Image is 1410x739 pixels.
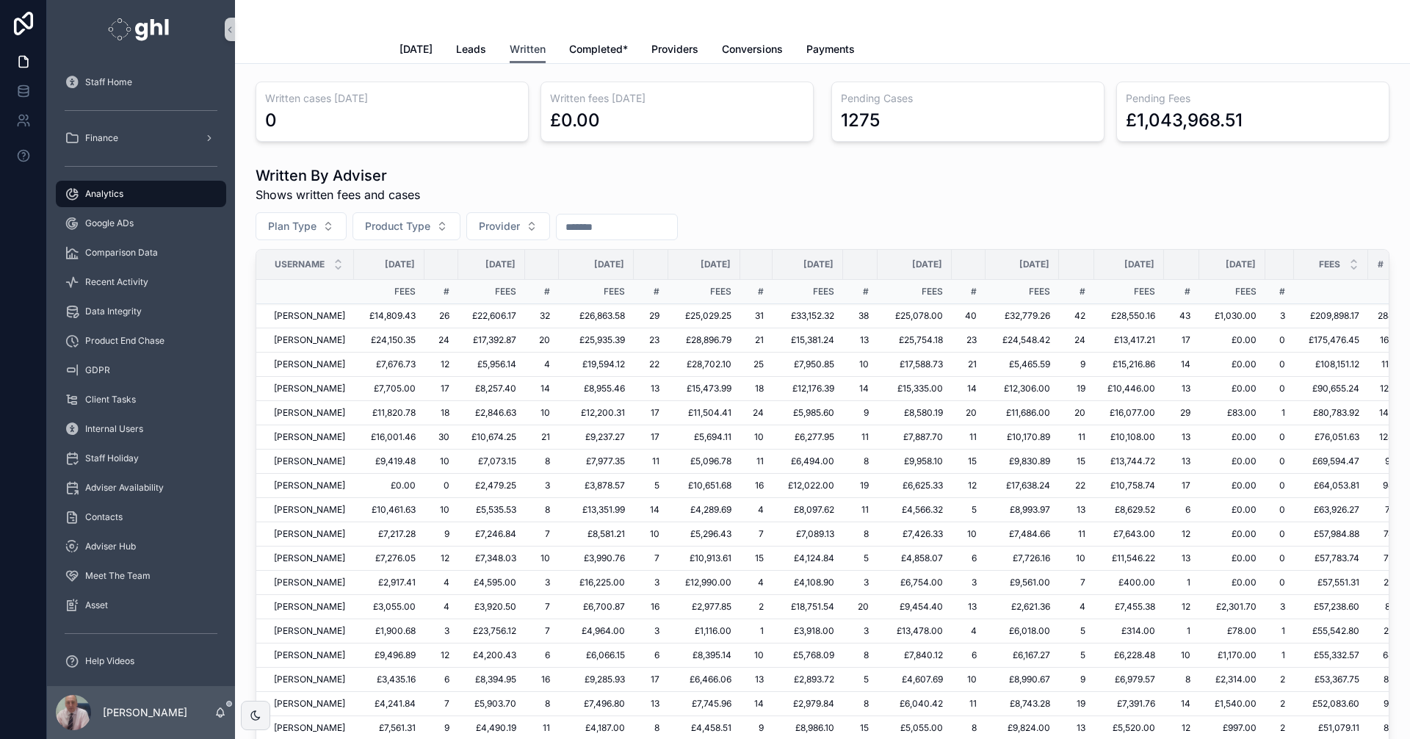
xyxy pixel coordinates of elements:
td: Fees [986,280,1059,304]
td: 8 [843,522,878,547]
td: [PERSON_NAME] [256,328,354,353]
td: £8,581.21 [559,522,634,547]
td: 0 [1265,353,1294,377]
span: Product End Chase [85,335,164,347]
span: [DATE] [1019,259,1049,270]
td: £4,289.69 [668,498,740,522]
td: £0.00 [1199,425,1265,450]
div: £1,043,968.51 [1126,109,1243,132]
a: Leads [456,36,486,65]
span: Finance [85,132,118,144]
td: 18 [740,377,773,401]
td: 12 [424,353,458,377]
td: £7,089.13 [773,522,843,547]
td: £9,830.89 [986,450,1059,474]
span: Adviser Hub [85,541,136,552]
td: £15,381.24 [773,328,843,353]
td: £5,296.43 [668,522,740,547]
td: 30 [424,425,458,450]
td: £8,257.40 [458,377,525,401]
td: 0 [1265,425,1294,450]
td: 22 [1059,474,1094,498]
td: 32 [525,304,559,328]
td: £90,655.24 [1294,377,1368,401]
td: [PERSON_NAME] [256,450,354,474]
td: £2,846.63 [458,401,525,425]
span: Staff Home [85,76,132,88]
td: [PERSON_NAME] [256,425,354,450]
span: [DATE] [485,259,516,270]
td: £0.00 [1199,474,1265,498]
td: 4 [740,498,773,522]
td: 0 [1265,450,1294,474]
td: # [1265,280,1294,304]
td: £80,783.92 [1294,401,1368,425]
span: Written [510,42,546,57]
span: Leads [456,42,486,57]
td: # [843,280,878,304]
td: £26,863.58 [559,304,634,328]
td: £83.00 [1199,401,1265,425]
td: £108,151.12 [1294,353,1368,377]
td: £16,077.00 [1094,401,1164,425]
td: 17 [1164,328,1199,353]
td: [PERSON_NAME] [256,401,354,425]
td: £0.00 [1199,450,1265,474]
td: £10,446.00 [1094,377,1164,401]
td: £0.00 [1199,498,1265,522]
td: £24,548.42 [986,328,1059,353]
span: GDPR [85,364,110,376]
a: Contacts [56,504,226,530]
td: 7 [740,522,773,547]
td: 23 [952,328,986,353]
div: £0.00 [550,109,600,132]
td: £3,878.57 [559,474,634,498]
span: Contacts [85,511,123,523]
a: [DATE] [399,36,433,65]
td: 18 [424,401,458,425]
button: Select Button [352,212,460,240]
td: £11,686.00 [986,401,1059,425]
td: 43 [1164,304,1199,328]
span: [DATE] [803,259,834,270]
td: £76,051.63 [1294,425,1368,450]
td: 1 [1265,401,1294,425]
td: £22,606.17 [458,304,525,328]
td: 17 [634,425,668,450]
td: 21 [525,425,559,450]
td: £15,473.99 [668,377,740,401]
a: Client Tasks [56,386,226,413]
span: [DATE] [399,42,433,57]
a: Google ADs [56,210,226,237]
a: Staff Home [56,69,226,95]
td: £5,096.78 [668,450,740,474]
span: Username [275,259,325,270]
td: £16,001.46 [354,425,424,450]
td: 14 [1164,353,1199,377]
td: 12 [952,474,986,498]
td: 0 [1265,498,1294,522]
span: Comparison Data [85,247,158,259]
span: [DATE] [385,259,415,270]
span: Plan Type [268,219,317,234]
a: Conversions [722,36,783,65]
td: # [634,280,668,304]
td: £12,306.00 [986,377,1059,401]
td: £13,417.21 [1094,328,1164,353]
td: 13 [1164,377,1199,401]
span: Data Integrity [85,306,142,317]
td: £28,702.10 [668,353,740,377]
td: 26 [424,304,458,328]
td: 15 [1059,450,1094,474]
span: Meet The Team [85,570,151,582]
span: Shows written fees and cases [256,186,420,203]
td: 3 [1265,304,1294,328]
td: 14 [843,377,878,401]
span: Provider [479,219,520,234]
td: £9,958.10 [878,450,952,474]
td: 8 [525,498,559,522]
div: 0 [265,109,277,132]
td: # [1059,280,1094,304]
td: 11 [634,450,668,474]
span: Help Videos [85,655,134,667]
